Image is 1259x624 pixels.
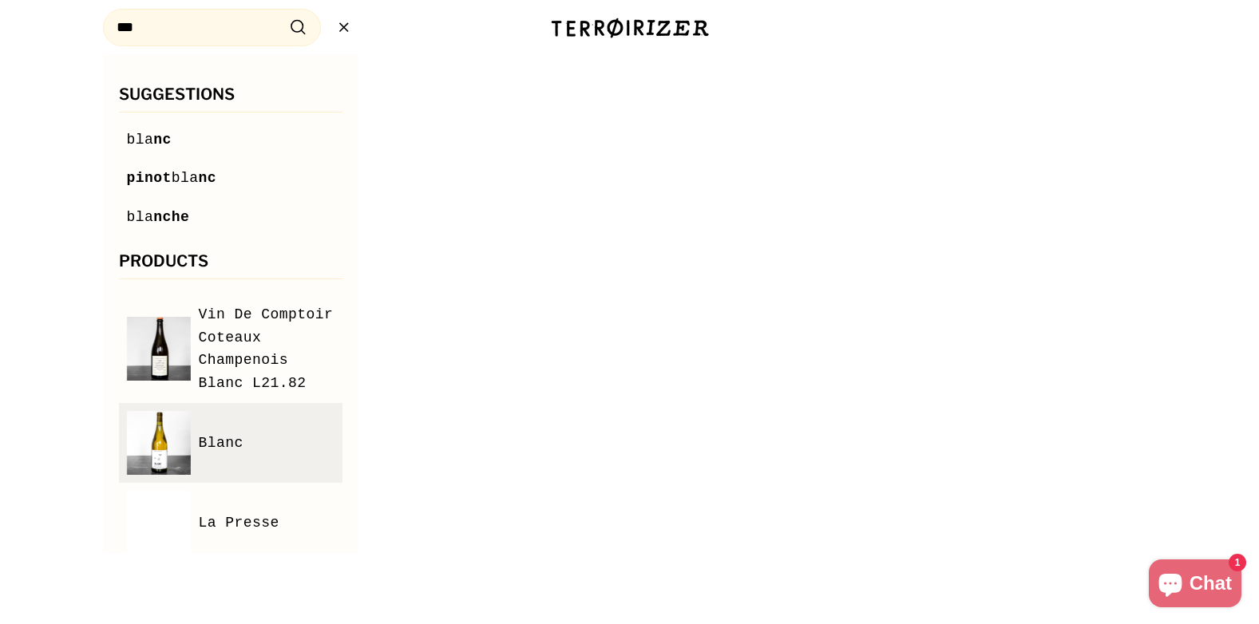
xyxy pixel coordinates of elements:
[199,432,243,455] span: Blanc
[199,511,279,535] span: La Presse
[127,303,335,395] a: Vin De Comptoir Coteaux Champenois Blanc L21.82 Vin De Comptoir Coteaux Champenois Blanc L21.82
[127,206,335,229] a: blanche
[127,128,335,152] a: blanc
[127,317,191,381] img: Vin De Comptoir Coteaux Champenois Blanc L21.82
[127,491,335,555] a: La Presse La Presse
[172,170,199,186] mark: bla
[127,132,154,148] mark: bla
[127,411,335,475] a: Blanc Blanc
[127,209,154,225] mark: bla
[119,86,342,113] h3: Suggestions
[153,209,189,225] span: nche
[199,170,217,186] span: nc
[119,253,342,279] h3: Products
[1144,559,1246,611] inbox-online-store-chat: Shopify online store chat
[127,170,172,186] span: pinot
[153,132,172,148] span: nc
[127,411,191,475] img: Blanc
[127,167,335,190] a: pinotblanc
[199,303,335,395] span: Vin De Comptoir Coteaux Champenois Blanc L21.82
